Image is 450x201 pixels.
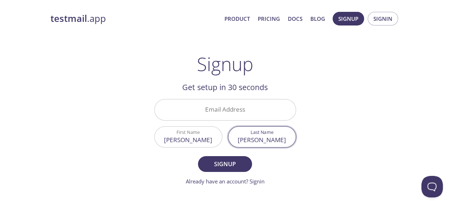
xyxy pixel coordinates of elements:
a: testmail.app [50,13,219,25]
a: Blog [310,14,325,23]
a: Product [224,14,250,23]
span: Signup [206,159,244,169]
a: Docs [288,14,303,23]
button: Signin [368,12,398,25]
a: Already have an account? Signin [186,178,265,185]
h1: Signup [197,53,253,75]
button: Signup [333,12,364,25]
span: Signin [373,14,392,23]
a: Pricing [258,14,280,23]
span: Signup [338,14,358,23]
iframe: Help Scout Beacon - Open [421,176,443,197]
strong: testmail [50,12,87,25]
button: Signup [198,156,252,172]
h2: Get setup in 30 seconds [154,81,296,93]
